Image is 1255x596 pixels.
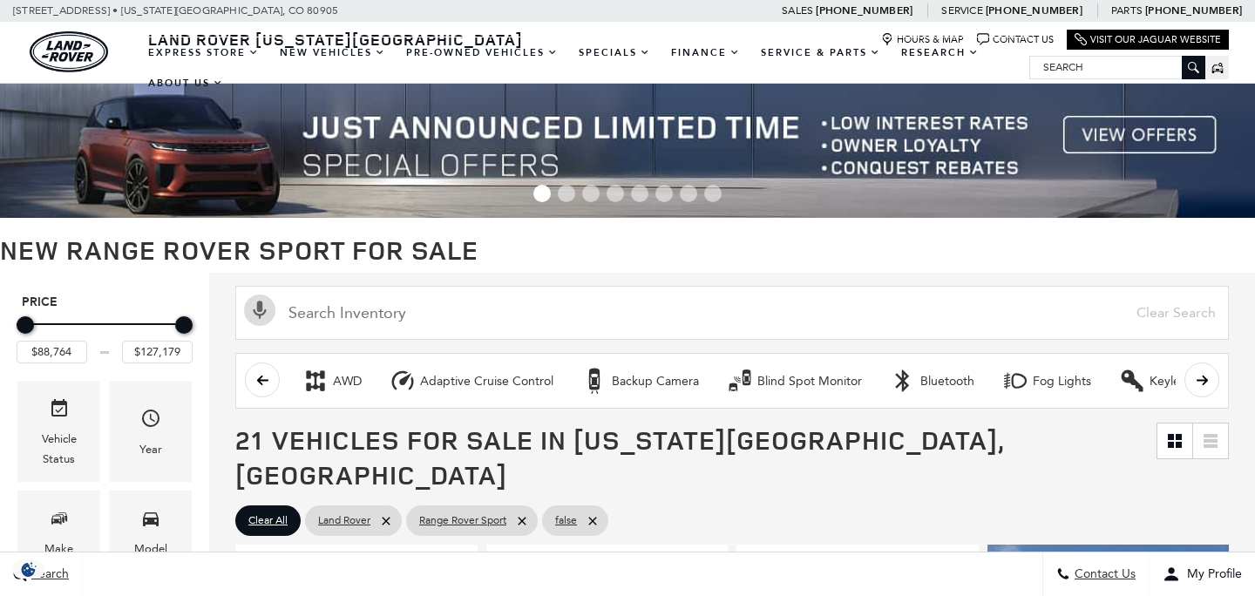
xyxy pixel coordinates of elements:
[941,4,982,17] span: Service
[1075,33,1221,46] a: Visit Our Jaguar Website
[134,539,167,559] div: Model
[782,4,813,17] span: Sales
[13,4,338,17] a: [STREET_ADDRESS] • [US_STATE][GEOGRAPHIC_DATA], CO 80905
[140,504,161,539] span: Model
[717,362,872,399] button: Blind Spot MonitorBlind Spot Monitor
[890,368,916,394] div: Bluetooth
[1033,374,1091,389] div: Fog Lights
[1030,57,1204,78] input: Search
[17,316,34,334] div: Minimum Price
[1070,567,1136,582] span: Contact Us
[727,368,753,394] div: Blind Spot Monitor
[333,374,362,389] div: AWD
[244,295,275,326] svg: Click to toggle on voice search
[880,362,984,399] button: BluetoothBluetooth
[1184,362,1219,397] button: scroll right
[245,362,280,397] button: scroll left
[533,185,551,202] span: Go to slide 1
[139,440,162,459] div: Year
[920,374,974,389] div: Bluetooth
[1111,4,1143,17] span: Parts
[31,430,87,468] div: Vehicle Status
[581,368,607,394] div: Backup Camera
[235,286,1229,340] input: Search Inventory
[138,37,1029,98] nav: Main Navigation
[757,374,862,389] div: Blind Spot Monitor
[655,185,673,202] span: Go to slide 6
[9,560,49,579] img: Opt-Out Icon
[138,29,533,50] a: Land Rover [US_STATE][GEOGRAPHIC_DATA]
[661,37,750,68] a: Finance
[109,491,192,572] div: ModelModel
[558,185,575,202] span: Go to slide 2
[148,29,523,50] span: Land Rover [US_STATE][GEOGRAPHIC_DATA]
[1150,552,1255,596] button: Open user profile menu
[17,310,193,363] div: Price
[49,394,70,430] span: Vehicle
[1109,362,1232,399] button: Keyless EntryKeyless Entry
[891,37,989,68] a: Research
[704,185,722,202] span: Go to slide 8
[582,185,600,202] span: Go to slide 3
[750,37,891,68] a: Service & Parts
[17,341,87,363] input: Minimum
[1150,374,1223,389] div: Keyless Entry
[555,510,577,532] span: false
[572,362,709,399] button: Backup CameraBackup Camera
[607,185,624,202] span: Go to slide 4
[986,3,1082,17] a: [PHONE_NUMBER]
[318,510,370,532] span: Land Rover
[17,381,100,481] div: VehicleVehicle Status
[248,510,288,532] span: Clear All
[293,362,371,399] button: AWDAWD
[9,560,49,579] section: Click to Open Cookie Consent Modal
[235,422,1004,492] span: 21 Vehicles for Sale in [US_STATE][GEOGRAPHIC_DATA], [GEOGRAPHIC_DATA]
[396,37,568,68] a: Pre-Owned Vehicles
[680,185,697,202] span: Go to slide 7
[816,3,912,17] a: [PHONE_NUMBER]
[977,33,1054,46] a: Contact Us
[122,341,193,363] input: Maximum
[140,403,161,439] span: Year
[138,68,234,98] a: About Us
[1002,368,1028,394] div: Fog Lights
[30,31,108,72] a: land-rover
[109,381,192,481] div: YearYear
[138,37,269,68] a: EXPRESS STORE
[1145,3,1242,17] a: [PHONE_NUMBER]
[390,368,416,394] div: Adaptive Cruise Control
[1119,368,1145,394] div: Keyless Entry
[881,33,964,46] a: Hours & Map
[17,491,100,572] div: MakeMake
[269,37,396,68] a: New Vehicles
[380,362,563,399] button: Adaptive Cruise ControlAdaptive Cruise Control
[419,510,506,532] span: Range Rover Sport
[302,368,329,394] div: AWD
[49,504,70,539] span: Make
[175,316,193,334] div: Maximum Price
[612,374,699,389] div: Backup Camera
[30,31,108,72] img: Land Rover
[1180,567,1242,582] span: My Profile
[568,37,661,68] a: Specials
[44,539,73,559] div: Make
[22,295,187,310] h5: Price
[993,362,1101,399] button: Fog LightsFog Lights
[420,374,553,389] div: Adaptive Cruise Control
[631,185,648,202] span: Go to slide 5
